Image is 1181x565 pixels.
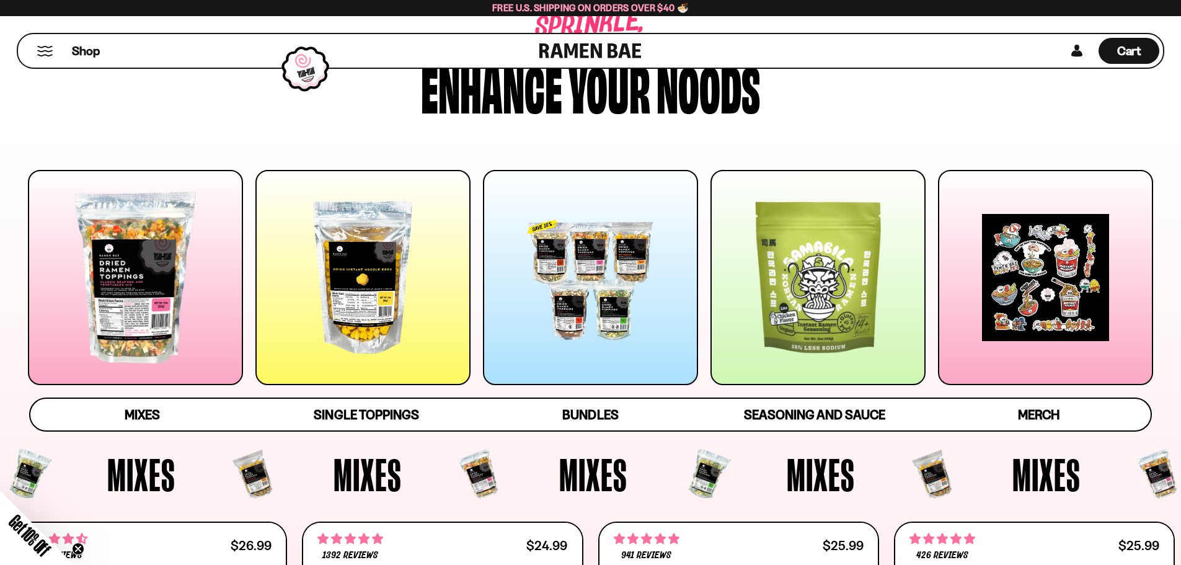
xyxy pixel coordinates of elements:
[37,46,53,56] button: Mobile Menu Trigger
[231,540,272,551] div: $26.99
[1012,452,1081,497] span: Mixes
[1099,34,1159,68] a: Cart
[1118,540,1159,551] div: $25.99
[621,551,671,561] span: 941 reviews
[657,57,760,116] div: noods
[744,407,885,422] span: Seasoning and Sauce
[526,540,567,551] div: $24.99
[479,399,702,430] a: Bundles
[1018,407,1059,422] span: Merch
[334,452,402,497] span: Mixes
[562,407,618,422] span: Bundles
[6,511,54,559] span: Get 10% Off
[322,551,378,561] span: 1392 reviews
[702,399,926,430] a: Seasoning and Sauce
[1117,43,1141,58] span: Cart
[614,531,679,547] span: 4.75 stars
[107,452,175,497] span: Mixes
[30,399,254,430] a: Mixes
[559,452,627,497] span: Mixes
[254,399,478,430] a: Single Toppings
[909,531,975,547] span: 4.76 stars
[125,407,160,422] span: Mixes
[568,57,650,116] div: your
[314,407,418,422] span: Single Toppings
[927,399,1151,430] a: Merch
[317,531,383,547] span: 4.76 stars
[492,2,689,14] span: Free U.S. Shipping on Orders over $40 🍜
[72,543,84,555] button: Close teaser
[421,57,562,116] div: Enhance
[916,551,968,561] span: 426 reviews
[72,38,100,64] a: Shop
[72,43,100,60] span: Shop
[787,452,855,497] span: Mixes
[823,540,864,551] div: $25.99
